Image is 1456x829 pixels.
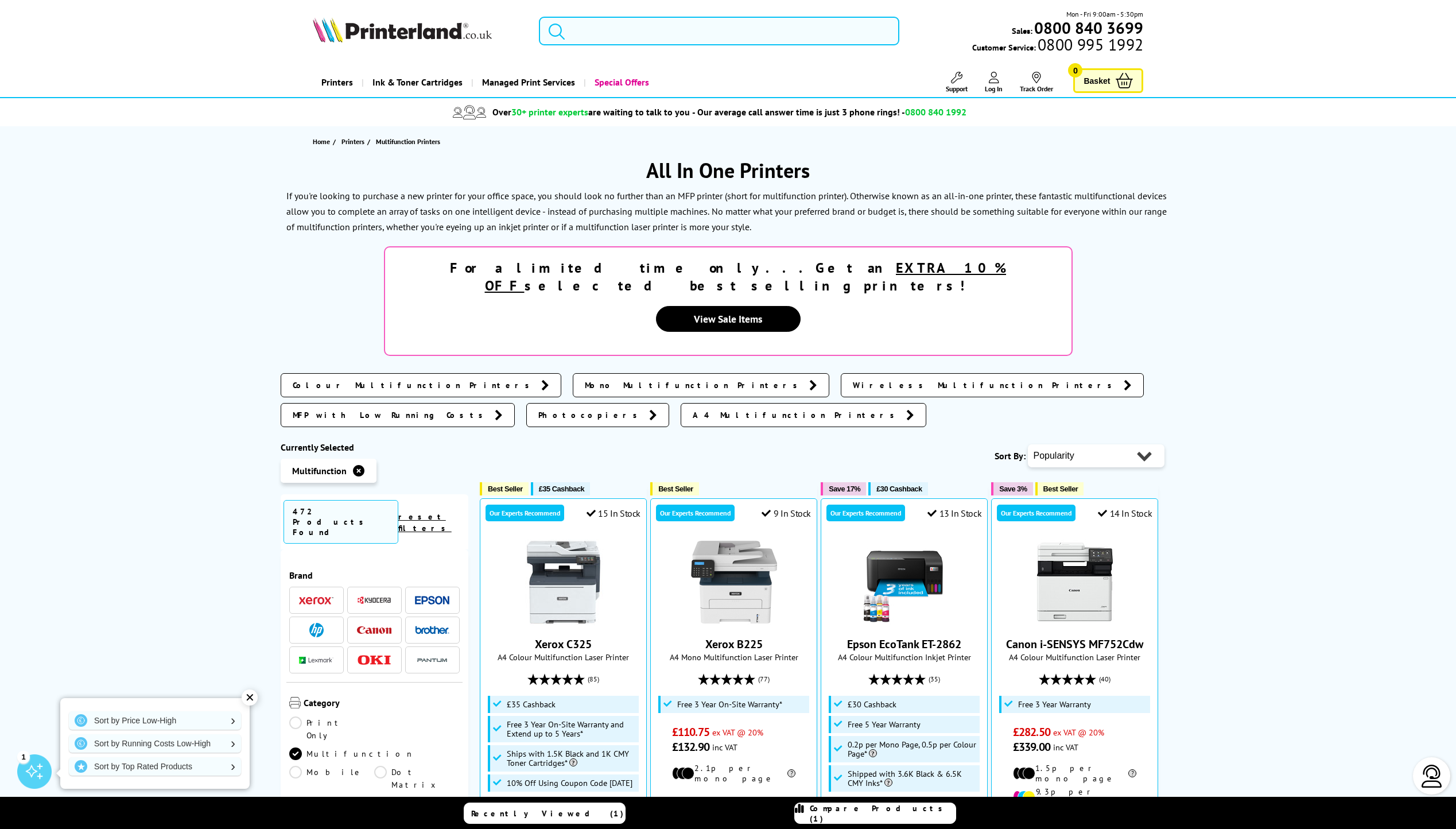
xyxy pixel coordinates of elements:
[357,626,391,634] img: Canon
[415,653,449,667] a: Pantum
[281,373,561,397] a: Colour Multifunction Printers
[304,697,460,711] span: Category
[521,616,607,627] a: Xerox C325
[507,778,632,788] span: 10% Off Using Coupon Code [DATE]
[372,68,463,97] span: Ink & Toner Cartridges
[650,482,699,495] button: Best Seller
[341,135,367,148] a: Printers
[535,637,592,652] a: Xerox C325
[587,508,640,519] div: 15 In Stock
[991,482,1032,495] button: Save 3%
[672,763,795,784] li: 2.1p per mono page
[486,505,564,521] div: Our Experts Recommend
[693,409,900,421] span: A4 Multifunction Printers
[1013,787,1136,807] li: 9.3p per colour page
[999,485,1027,493] span: Save 3%
[289,697,301,708] img: Category
[1036,39,1143,50] span: 0800 995 1992
[1053,727,1104,738] span: ex VAT @ 20%
[946,72,968,93] a: Support
[281,441,469,453] div: Currently Selected
[681,403,926,427] a: A4 Multifunction Printers
[292,465,347,477] span: Multifunction
[876,485,922,493] span: £30 Cashback
[712,742,737,753] span: inc VAT
[341,135,364,148] span: Printers
[415,623,449,637] a: Brother
[946,84,968,93] span: Support
[284,500,398,544] span: 472 Products Found
[1073,68,1143,93] a: Basket 0
[415,626,449,634] img: Brother
[826,505,905,521] div: Our Experts Recommend
[289,570,460,581] span: Brand
[286,190,1167,217] p: If you're looking to purchase a new printer for your office space, you should look no further tha...
[762,508,811,519] div: 9 In Stock
[309,623,324,637] img: HP
[357,653,391,667] a: OKI
[573,373,829,397] a: Mono Multifunction Printers
[1034,17,1143,38] b: 0800 840 3699
[357,623,391,637] a: Canon
[677,700,782,709] span: Free 3 Year On-Site Warranty*
[868,482,927,495] button: £30 Cashback
[299,657,333,664] img: Lexmark
[995,450,1026,462] span: Sort By:
[585,379,803,391] span: Mono Multifunction Printers
[69,711,241,730] a: Sort by Price Low-High
[415,593,449,607] a: Epson
[827,652,981,663] span: A4 Colour Multifunction Inkjet Printer
[313,17,492,42] img: Printerland Logo
[492,106,690,118] span: Over are waiting to talk to you
[357,593,391,607] a: Kyocera
[1084,73,1110,88] span: Basket
[511,106,588,118] span: 30+ printer experts
[841,373,1144,397] a: Wireless Multifunction Printers
[293,379,535,391] span: Colour Multifunction Printers
[17,750,30,763] div: 1
[853,379,1118,391] span: Wireless Multifunction Printers
[691,616,777,627] a: Xerox B225
[299,653,333,667] a: Lexmark
[929,668,940,690] span: (35)
[507,749,636,768] span: Ships with 1.5K Black and 1K CMY Toner Cartridges*
[69,757,241,776] a: Sort by Top Rated Products
[712,727,763,738] span: ex VAT @ 20%
[997,505,1076,521] div: Our Experts Recommend
[289,766,375,791] a: Mobile
[293,409,489,421] span: MFP with Low Running Costs
[848,740,977,758] span: 0.2p per Mono Page, 0.5p per Colour Page*
[507,720,636,738] span: Free 3 Year On-Site Warranty and Extend up to 5 Years*
[415,596,449,605] img: Epson
[242,689,258,706] div: ✕
[810,803,956,824] span: Compare Products (1)
[1013,763,1136,784] li: 1.5p per mono page
[299,593,333,607] a: Xerox
[286,206,1167,233] p: No matter what your preferred brand or budget is, there should be something suitable for everyone...
[539,485,584,493] span: £35 Cashback
[507,700,556,709] span: £35 Cashback
[464,803,626,824] a: Recently Viewed (1)
[538,409,643,421] span: Photocopiers
[657,792,811,824] div: modal_delivery
[972,39,1143,53] span: Customer Service:
[299,596,333,605] img: Xerox
[1006,637,1143,652] a: Canon i-SENSYS MF752Cdw
[672,739,709,754] span: £132.90
[1066,9,1143,20] span: Mon - Fri 9:00am - 5:30pm
[861,616,948,627] a: Epson EcoTank ET-2862
[705,637,763,652] a: Xerox B225
[357,596,391,605] img: Kyocera
[1012,25,1032,36] span: Sales:
[672,725,709,739] span: £110.75
[488,485,523,493] span: Best Seller
[480,482,529,495] button: Best Seller
[927,508,981,519] div: 13 In Stock
[847,637,961,652] a: Epson EcoTank ET-2862
[69,734,241,753] a: Sort by Running Costs Low-High
[657,652,811,663] span: A4 Mono Multifunction Laser Printer
[1043,485,1078,493] span: Best Seller
[313,68,362,97] a: Printers
[656,505,735,521] div: Our Experts Recommend
[794,803,956,824] a: Compare Products (1)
